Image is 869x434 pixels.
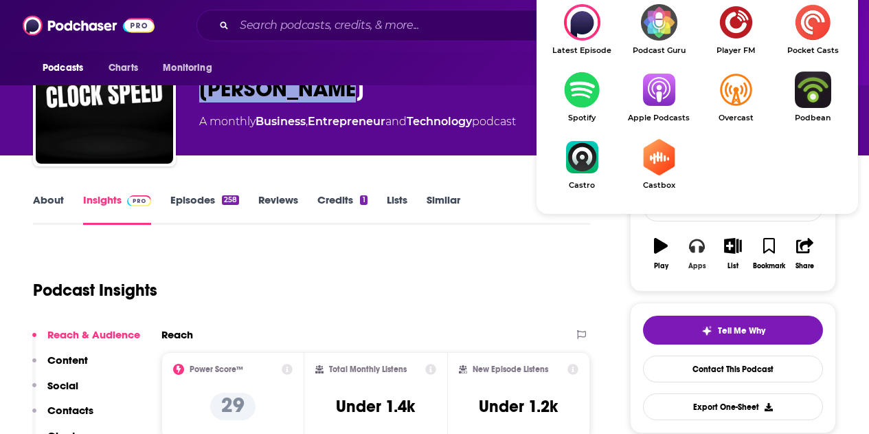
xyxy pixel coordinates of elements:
a: Pocket CastsPocket Casts [774,4,851,55]
a: SpotifySpotify [543,72,620,122]
div: Apps [688,262,706,270]
p: Contacts [47,404,93,417]
img: Podchaser - Follow, Share and Rate Podcasts [23,12,155,39]
a: PodbeanPodbean [774,72,851,122]
button: Export One-Sheet [643,393,823,420]
a: Technology [407,115,472,128]
p: Content [47,354,88,367]
h2: Reach [161,328,193,341]
a: InsightsPodchaser Pro [83,193,151,225]
span: , [306,115,308,128]
h3: Under 1.4k [336,396,415,417]
div: Search podcasts, credits, & more... [196,10,713,41]
div: Bookmark [753,262,785,270]
button: Share [787,229,823,279]
div: Clock Speed with Shamus Madan on Latest Episode [543,4,620,55]
a: Episodes258 [170,193,239,225]
span: Overcast [697,113,774,122]
a: About [33,193,64,225]
h1: Podcast Insights [33,280,157,301]
a: Credits1 [317,193,367,225]
button: Apps [679,229,714,279]
span: Spotify [543,113,620,122]
span: Podcasts [43,58,83,78]
img: Podchaser Pro [127,195,151,206]
a: CastroCastro [543,139,620,190]
button: Bookmark [751,229,787,279]
span: Apple Podcasts [620,113,697,122]
p: Social [47,379,78,392]
button: Content [32,354,88,379]
button: Social [32,379,78,404]
span: Podbean [774,113,851,122]
button: Play [643,229,679,279]
a: Player FMPlayer FM [697,4,774,55]
a: Contact This Podcast [643,356,823,382]
button: tell me why sparkleTell Me Why [643,316,823,345]
span: Castro [543,181,620,190]
span: Tell Me Why [718,325,765,336]
a: Reviews [258,193,298,225]
h2: Total Monthly Listens [329,365,407,374]
span: Podcast Guru [620,46,697,55]
h2: Power Score™ [190,365,243,374]
input: Search podcasts, credits, & more... [234,14,589,36]
a: OvercastOvercast [697,72,774,122]
h3: Under 1.2k [479,396,558,417]
button: open menu [153,55,229,81]
a: Lists [387,193,407,225]
p: Reach & Audience [47,328,140,341]
div: 258 [222,195,239,205]
button: Contacts [32,404,93,429]
a: Similar [427,193,460,225]
span: and [385,115,407,128]
button: List [715,229,751,279]
div: List [727,262,738,270]
div: Play [654,262,668,270]
span: Monitoring [163,58,212,78]
img: tell me why sparkle [701,325,712,336]
div: 1 [360,195,367,205]
a: Podcast GuruPodcast Guru [620,4,697,55]
div: A monthly podcast [199,113,516,130]
a: Charts [100,55,146,81]
p: 29 [210,393,256,420]
span: Charts [109,58,138,78]
span: Pocket Casts [774,46,851,55]
span: Castbox [620,181,697,190]
img: Clock Speed with Shamus Madan [36,26,173,164]
span: Player FM [697,46,774,55]
a: Apple PodcastsApple Podcasts [620,72,697,122]
div: Share [795,262,814,270]
button: open menu [33,55,101,81]
a: Business [256,115,306,128]
span: Latest Episode [543,46,620,55]
button: Reach & Audience [32,328,140,354]
a: Entrepreneur [308,115,385,128]
h2: New Episode Listens [473,365,548,374]
a: CastboxCastbox [620,139,697,190]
